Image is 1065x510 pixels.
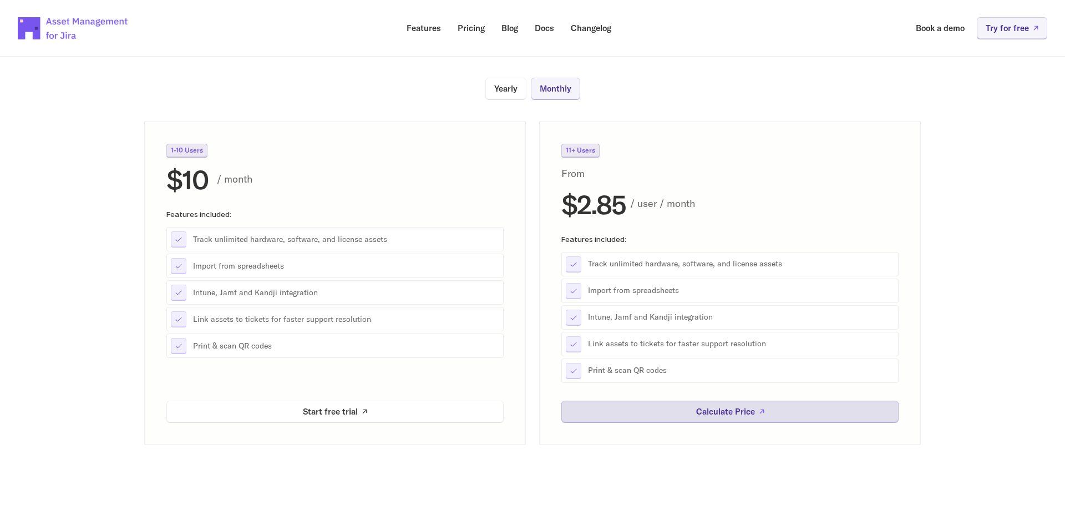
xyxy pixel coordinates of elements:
[501,24,518,32] p: Blog
[193,287,499,298] p: Intune, Jamf and Kandji integration
[399,17,449,39] a: Features
[588,339,894,350] p: Link assets to tickets for faster support resolution
[407,24,441,32] p: Features
[166,210,504,218] p: Features included:
[166,166,208,193] h2: $10
[193,234,499,245] p: Track unlimited hardware, software, and license assets
[566,147,595,154] p: 11+ Users
[494,84,518,93] p: Yearly
[916,24,965,32] p: Book a demo
[630,196,899,212] p: / user / month
[563,17,619,39] a: Changelog
[450,17,493,39] a: Pricing
[217,171,504,187] p: / month
[908,17,972,39] a: Book a demo
[696,407,755,416] p: Calculate Price
[561,235,899,243] p: Features included:
[588,312,894,323] p: Intune, Jamf and Kandji integration
[527,17,562,39] a: Docs
[193,260,499,271] p: Import from spreadsheets
[588,365,894,376] p: Print & scan QR codes
[986,24,1029,32] p: Try for free
[458,24,485,32] p: Pricing
[561,190,626,217] h2: $2.85
[193,314,499,325] p: Link assets to tickets for faster support resolution
[494,17,526,39] a: Blog
[166,401,504,422] a: Start free trial
[171,147,203,154] p: 1-10 Users
[588,259,894,270] p: Track unlimited hardware, software, and license assets
[303,407,358,416] p: Start free trial
[588,285,894,296] p: Import from spreadsheets
[535,24,554,32] p: Docs
[571,24,611,32] p: Changelog
[540,84,571,93] p: Monthly
[561,401,899,422] a: Calculate Price
[561,166,612,182] p: From
[977,17,1047,39] a: Try for free
[193,340,499,351] p: Print & scan QR codes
